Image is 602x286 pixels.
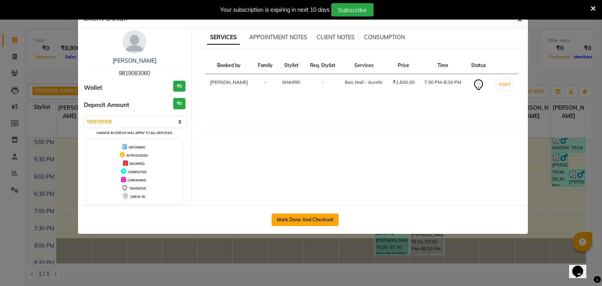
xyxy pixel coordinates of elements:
[345,79,383,86] div: Bsic Nail - Acrelic
[317,34,355,41] span: CLIENT NOTES
[497,80,513,89] button: START
[112,57,156,64] a: [PERSON_NAME]
[392,79,415,86] div: ₹1,500.00
[205,57,253,74] th: Booked by
[205,74,253,96] td: [PERSON_NAME]
[272,214,339,226] button: Mark Done And Checkout
[129,145,145,149] span: UPCOMING
[173,98,185,109] h3: ₹0
[130,195,145,199] span: CHECK-IN
[388,57,419,74] th: Price
[129,162,145,166] span: DROPPED
[569,255,594,278] iframe: chat widget
[305,57,341,74] th: Req. Stylist
[127,154,148,157] span: IN PROGRESS
[84,101,129,110] span: Deposit Amount
[364,34,405,41] span: CONSUMPTION
[253,74,277,96] td: -
[277,57,305,74] th: Stylist
[128,170,147,174] span: COMPLETED
[119,70,150,77] span: 9819083060
[129,186,146,190] span: TENTATIVE
[419,74,466,96] td: 7:30 PM-8:30 PM
[127,178,146,182] span: CONFIRMED
[249,34,307,41] span: APPOINTMENT NOTES
[253,57,277,74] th: Family
[466,57,491,74] th: Status
[305,74,341,96] td: -
[220,6,330,14] div: Your subscription is expiring in next 10 days
[282,79,300,85] span: SHAIREI
[84,83,102,92] span: Wallet
[123,30,146,54] img: avatar
[340,57,388,74] th: Services
[173,81,185,92] h3: ₹0
[207,31,240,45] span: SERVICES
[419,57,466,74] th: Time
[331,3,374,16] button: Subscribe
[96,131,173,135] small: Change in status will apply to all services.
